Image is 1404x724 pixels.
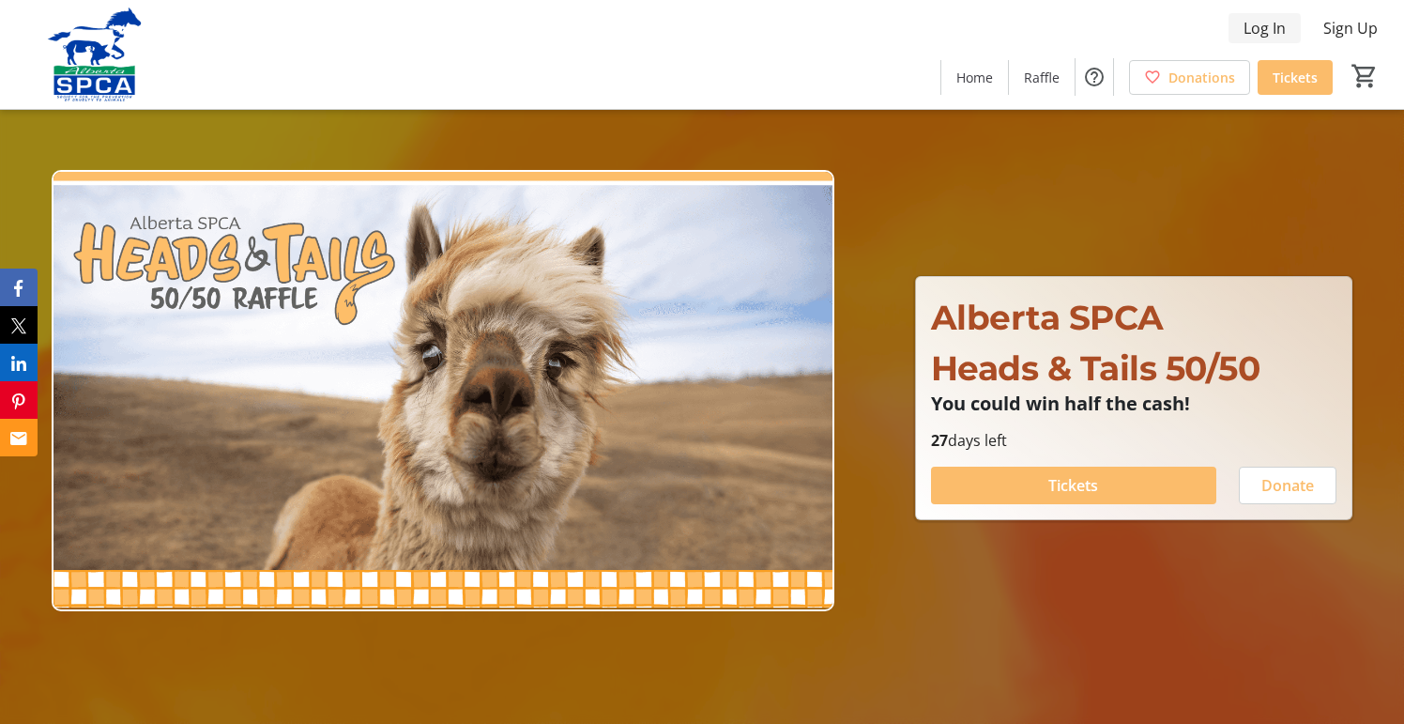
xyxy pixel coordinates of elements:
[1261,474,1314,497] span: Donate
[931,393,1337,414] p: You could win half the cash!
[52,170,835,610] img: Campaign CTA Media Photo
[1273,68,1318,87] span: Tickets
[1129,60,1250,95] a: Donations
[1323,17,1378,39] span: Sign Up
[931,429,1337,452] p: days left
[1048,474,1098,497] span: Tickets
[956,68,993,87] span: Home
[1168,68,1235,87] span: Donations
[1024,68,1060,87] span: Raffle
[931,467,1217,504] button: Tickets
[931,347,1260,389] span: Heads & Tails 50/50
[1076,58,1113,96] button: Help
[1228,13,1301,43] button: Log In
[931,430,948,451] span: 27
[1244,17,1286,39] span: Log In
[1258,60,1333,95] a: Tickets
[931,297,1164,338] span: Alberta SPCA
[941,60,1008,95] a: Home
[1348,59,1381,93] button: Cart
[11,8,178,101] img: Alberta SPCA's Logo
[1239,467,1336,504] button: Donate
[1308,13,1393,43] button: Sign Up
[1009,60,1075,95] a: Raffle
